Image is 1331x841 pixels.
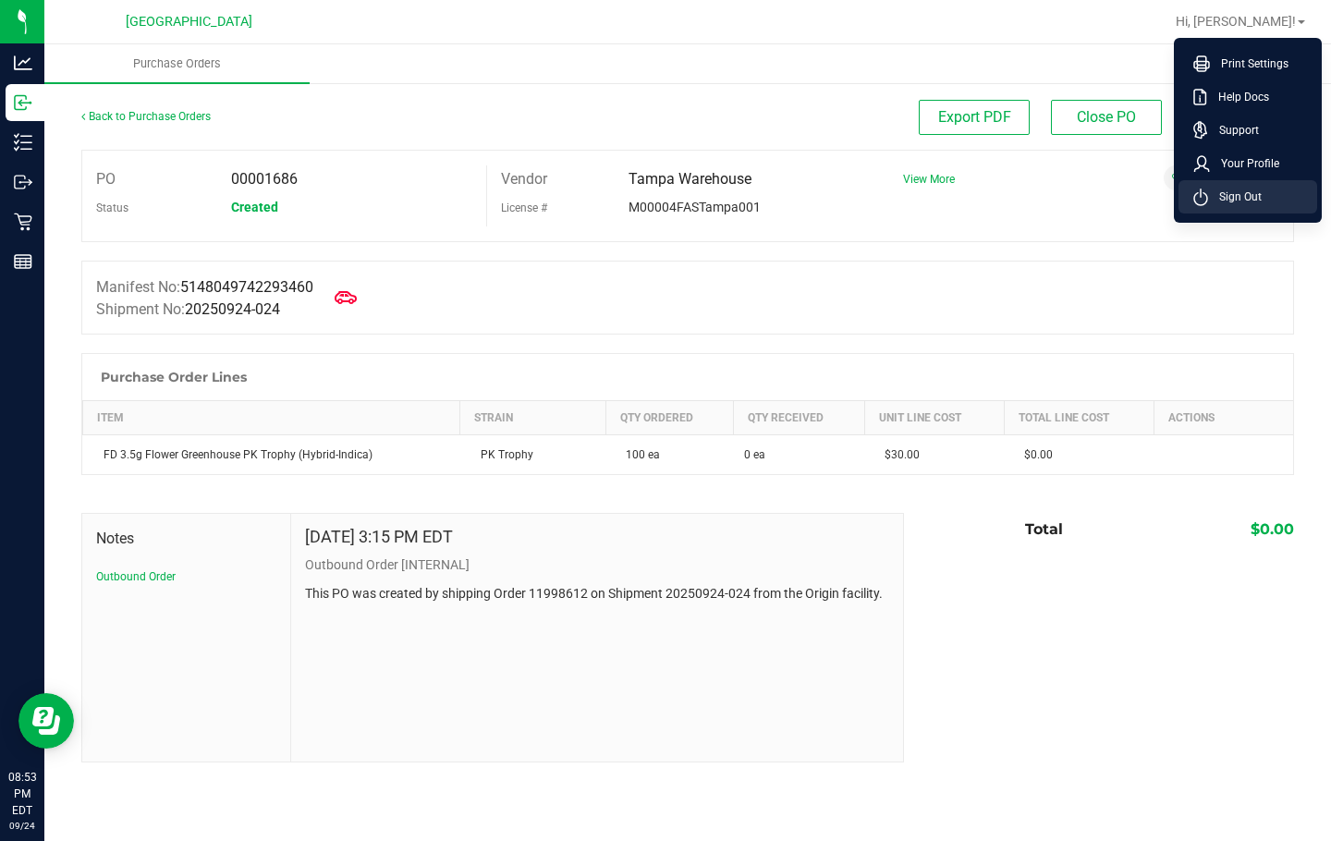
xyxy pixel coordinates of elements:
[744,446,765,463] span: 0 ea
[94,446,449,463] div: FD 3.5g Flower Greenhouse PK Trophy (Hybrid-Indica)
[96,194,128,222] label: Status
[14,133,32,152] inline-svg: Inventory
[101,370,247,384] h1: Purchase Order Lines
[305,528,453,546] h4: [DATE] 3:15 PM EDT
[919,100,1030,135] button: Export PDF
[44,44,310,83] a: Purchase Orders
[14,173,32,191] inline-svg: Outbound
[629,170,751,188] span: Tampa Warehouse
[305,555,889,575] p: Outbound Order [INTERNAL]
[617,448,660,461] span: 100 ea
[14,252,32,271] inline-svg: Reports
[14,54,32,72] inline-svg: Analytics
[1193,88,1310,106] a: Help Docs
[1193,121,1310,140] a: Support
[864,401,1004,435] th: Unit Line Cost
[327,279,364,316] span: Mark as Arrived
[733,401,864,435] th: Qty Received
[1077,108,1136,126] span: Close PO
[1164,165,1189,190] span: Attach a document
[81,110,211,123] a: Back to Purchase Orders
[1207,88,1269,106] span: Help Docs
[14,213,32,231] inline-svg: Retail
[180,278,313,296] span: 5148049742293460
[108,55,246,72] span: Purchase Orders
[231,170,298,188] span: 00001686
[1178,180,1317,213] li: Sign Out
[1210,55,1288,73] span: Print Settings
[1251,520,1294,538] span: $0.00
[96,276,313,299] label: Manifest No:
[1025,520,1063,538] span: Total
[629,200,761,214] span: M00004FASTampa001
[96,165,116,193] label: PO
[1210,154,1279,173] span: Your Profile
[96,528,276,550] span: Notes
[903,173,955,186] a: View More
[305,584,889,603] p: This PO was created by shipping Order 11998612 on Shipment 20250924-024 from the Origin facility.
[501,165,547,193] label: Vendor
[8,819,36,833] p: 09/24
[605,401,733,435] th: Qty Ordered
[1004,401,1154,435] th: Total Line Cost
[231,200,278,214] span: Created
[1154,401,1293,435] th: Actions
[938,108,1011,126] span: Export PDF
[1015,448,1053,461] span: $0.00
[460,401,605,435] th: Strain
[18,693,74,749] iframe: Resource center
[83,401,460,435] th: Item
[471,448,533,461] span: PK Trophy
[185,300,280,318] span: 20250924-024
[96,299,280,321] label: Shipment No:
[8,769,36,819] p: 08:53 PM EDT
[1208,121,1259,140] span: Support
[96,568,176,585] button: Outbound Order
[1176,14,1296,29] span: Hi, [PERSON_NAME]!
[1051,100,1162,135] button: Close PO
[501,194,547,222] label: License #
[14,93,32,112] inline-svg: Inbound
[126,14,252,30] span: [GEOGRAPHIC_DATA]
[1208,188,1262,206] span: Sign Out
[875,448,920,461] span: $30.00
